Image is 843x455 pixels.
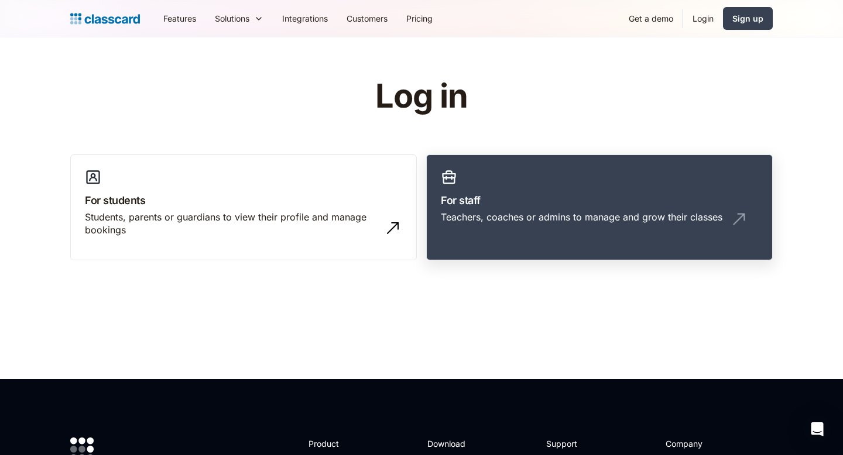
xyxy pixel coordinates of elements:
div: Solutions [205,5,273,32]
div: Solutions [215,12,249,25]
a: For staffTeachers, coaches or admins to manage and grow their classes [426,154,773,261]
a: Pricing [397,5,442,32]
h3: For staff [441,192,758,208]
a: Login [683,5,723,32]
a: Logo [70,11,140,27]
div: Students, parents or guardians to view their profile and manage bookings [85,211,379,237]
h1: Log in [236,78,608,115]
h2: Download [427,437,475,450]
div: Teachers, coaches or admins to manage and grow their classes [441,211,722,223]
a: Integrations [273,5,337,32]
a: For studentsStudents, parents or guardians to view their profile and manage bookings [70,154,417,261]
h3: For students [85,192,402,208]
div: Sign up [732,12,763,25]
h2: Company [666,437,743,450]
h2: Product [309,437,371,450]
a: Features [154,5,205,32]
a: Get a demo [619,5,683,32]
div: Open Intercom Messenger [803,415,831,443]
h2: Support [546,437,594,450]
a: Customers [337,5,397,32]
a: Sign up [723,7,773,30]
